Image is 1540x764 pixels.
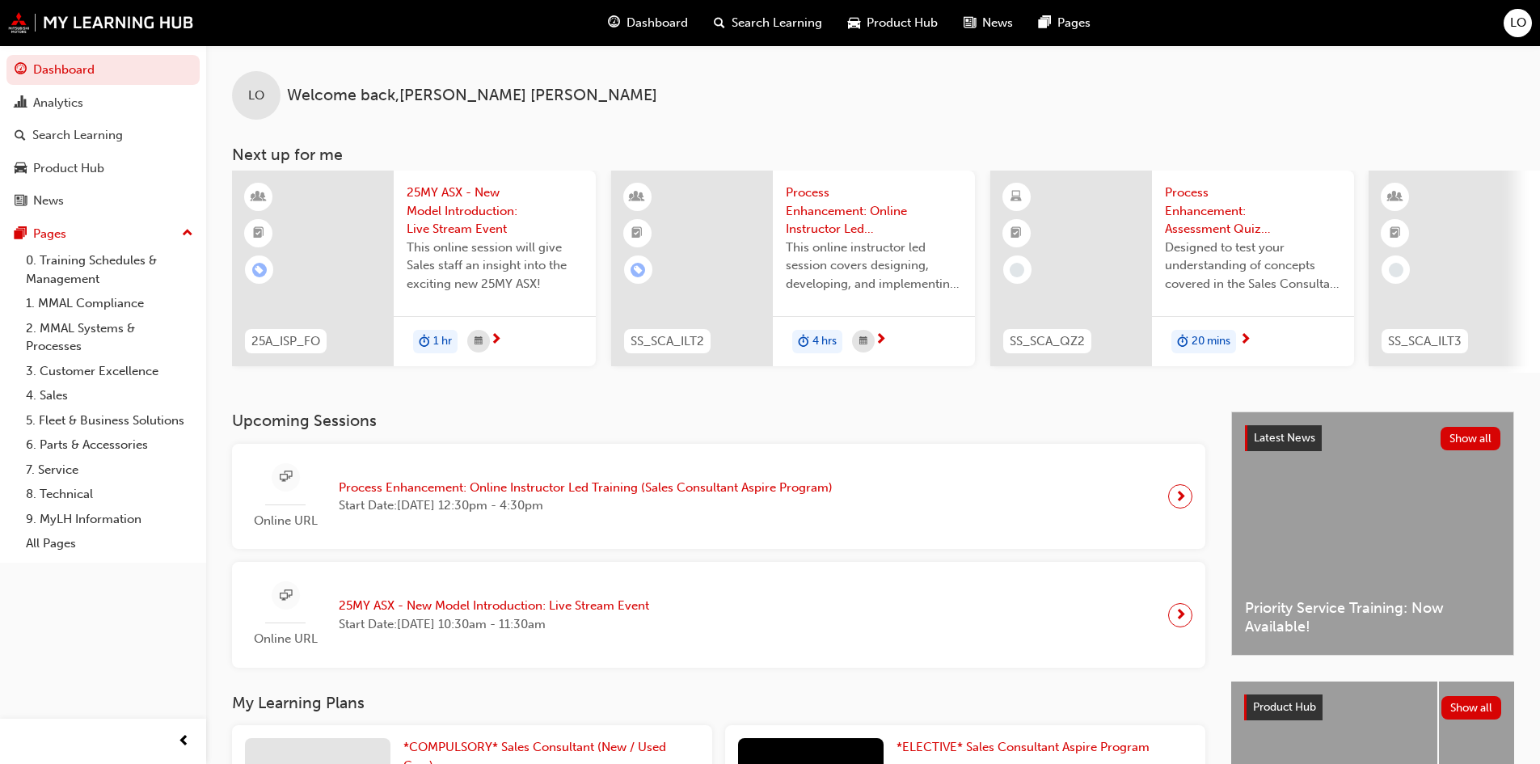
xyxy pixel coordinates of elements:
span: guage-icon [608,13,620,33]
span: 1 hr [433,332,452,351]
span: news-icon [15,194,27,209]
span: calendar-icon [859,331,867,352]
span: Process Enhancement: Online Instructor Led Training (Sales Consultant Aspire Program) [339,479,833,497]
span: prev-icon [178,732,190,752]
div: News [33,192,64,210]
span: Online URL [245,512,326,530]
a: Product HubShow all [1244,694,1501,720]
span: next-icon [490,333,502,348]
button: LO [1504,9,1532,37]
span: learningResourceType_ELEARNING-icon [1010,187,1022,208]
span: booktick-icon [253,223,264,244]
a: Analytics [6,88,200,118]
span: Welcome back , [PERSON_NAME] [PERSON_NAME] [287,87,657,105]
span: next-icon [1239,333,1251,348]
span: booktick-icon [1010,223,1022,244]
img: mmal [8,12,194,33]
a: search-iconSearch Learning [701,6,835,40]
span: pages-icon [1039,13,1051,33]
a: 1. MMAL Compliance [19,291,200,316]
a: Latest NewsShow allPriority Service Training: Now Available! [1231,412,1514,656]
span: 25MY ASX - New Model Introduction: Live Stream Event [407,184,583,238]
span: LO [248,87,264,105]
a: car-iconProduct Hub [835,6,951,40]
div: Analytics [33,94,83,112]
a: 25A_ISP_FO25MY ASX - New Model Introduction: Live Stream EventThis online session will give Sales... [232,171,596,366]
a: 9. MyLH Information [19,507,200,532]
span: Pages [1057,14,1091,32]
span: Latest News [1254,431,1315,445]
h3: Upcoming Sessions [232,412,1205,430]
button: Show all [1441,696,1502,720]
a: SS_SCA_QZ2Process Enhancement: Assessment Quiz (Sales Consultant Aspire Program)Designed to test ... [990,171,1354,366]
span: car-icon [848,13,860,33]
span: learningResourceType_INSTRUCTOR_LED-icon [631,187,643,208]
span: Designed to test your understanding of concepts covered in the Sales Consultant Aspire Program 'P... [1165,238,1341,293]
a: Product Hub [6,154,200,184]
span: This online session will give Sales staff an insight into the exciting new 25MY ASX! [407,238,583,293]
span: SS_SCA_QZ2 [1010,332,1085,351]
a: 3. Customer Excellence [19,359,200,384]
span: Start Date: [DATE] 12:30pm - 4:30pm [339,496,833,515]
span: news-icon [964,13,976,33]
span: pages-icon [15,227,27,242]
span: Product Hub [867,14,938,32]
a: Online URL25MY ASX - New Model Introduction: Live Stream EventStart Date:[DATE] 10:30am - 11:30am [245,575,1192,655]
span: duration-icon [419,331,430,352]
div: Pages [33,225,66,243]
button: DashboardAnalyticsSearch LearningProduct HubNews [6,52,200,219]
span: *ELECTIVE* Sales Consultant Aspire Program [897,740,1150,754]
a: guage-iconDashboard [595,6,701,40]
span: sessionType_ONLINE_URL-icon [280,467,292,488]
span: 25MY ASX - New Model Introduction: Live Stream Event [339,597,649,615]
span: calendar-icon [475,331,483,352]
span: car-icon [15,162,27,176]
a: SS_SCA_ILT2Process Enhancement: Online Instructor Led Training (Sales Consultant Aspire Program)T... [611,171,975,366]
span: search-icon [15,129,26,143]
span: Start Date: [DATE] 10:30am - 11:30am [339,615,649,634]
span: duration-icon [798,331,809,352]
a: 5. Fleet & Business Solutions [19,408,200,433]
span: SS_SCA_ILT3 [1388,332,1462,351]
span: learningRecordVerb_ENROLL-icon [252,263,267,277]
span: guage-icon [15,63,27,78]
a: All Pages [19,531,200,556]
span: This online instructor led session covers designing, developing, and implementing processes with ... [786,238,962,293]
span: learningResourceType_INSTRUCTOR_LED-icon [1390,187,1401,208]
a: 4. Sales [19,383,200,408]
a: pages-iconPages [1026,6,1103,40]
div: Product Hub [33,159,104,178]
a: Latest NewsShow all [1245,425,1500,451]
span: next-icon [1175,604,1187,627]
span: Process Enhancement: Online Instructor Led Training (Sales Consultant Aspire Program) [786,184,962,238]
span: next-icon [1175,485,1187,508]
h3: My Learning Plans [232,694,1205,712]
span: duration-icon [1177,331,1188,352]
h3: Next up for me [206,146,1540,164]
a: 7. Service [19,458,200,483]
a: News [6,186,200,216]
a: *ELECTIVE* Sales Consultant Aspire Program [897,738,1156,757]
a: Search Learning [6,120,200,150]
span: 4 hrs [812,332,837,351]
span: Product Hub [1253,700,1316,714]
span: Online URL [245,630,326,648]
button: Pages [6,219,200,249]
button: Show all [1441,427,1501,450]
span: chart-icon [15,96,27,111]
span: learningRecordVerb_NONE-icon [1389,263,1403,277]
span: learningRecordVerb_ENROLL-icon [631,263,645,277]
span: 20 mins [1192,332,1230,351]
span: booktick-icon [631,223,643,244]
span: next-icon [875,333,887,348]
span: booktick-icon [1390,223,1401,244]
span: Process Enhancement: Assessment Quiz (Sales Consultant Aspire Program) [1165,184,1341,238]
a: 0. Training Schedules & Management [19,248,200,291]
span: learningResourceType_INSTRUCTOR_LED-icon [253,187,264,208]
span: SS_SCA_ILT2 [631,332,704,351]
div: Search Learning [32,126,123,145]
span: Priority Service Training: Now Available! [1245,599,1500,635]
a: Dashboard [6,55,200,85]
span: Dashboard [627,14,688,32]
